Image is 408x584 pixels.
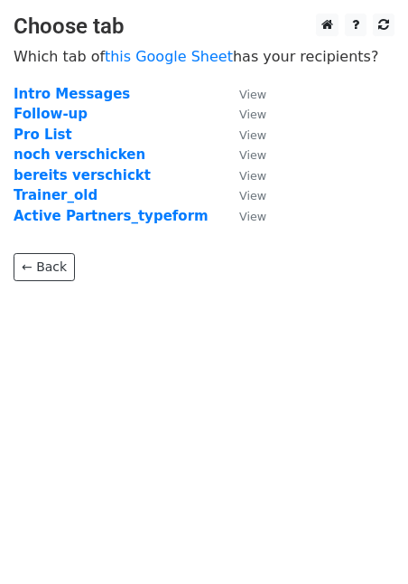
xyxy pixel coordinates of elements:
a: View [221,167,266,184]
a: View [221,86,266,102]
small: View [239,210,266,223]
small: View [239,169,266,183]
a: View [221,208,266,224]
a: View [221,106,266,122]
h3: Choose tab [14,14,394,40]
a: View [221,127,266,143]
a: ← Back [14,253,75,281]
a: Intro Messages [14,86,130,102]
a: noch verschicken [14,146,145,163]
small: View [239,88,266,101]
iframe: Chat Widget [318,497,408,584]
a: bereits verschickt [14,167,151,184]
a: View [221,146,266,163]
p: Which tab of has your recipients? [14,47,394,66]
small: View [239,108,266,121]
a: this Google Sheet [105,48,233,65]
a: Trainer_old [14,187,97,203]
a: Active Partners_typeform [14,208,209,224]
small: View [239,189,266,203]
small: View [239,148,266,162]
a: View [221,187,266,203]
a: Follow-up [14,106,88,122]
small: View [239,128,266,142]
a: Pro List [14,127,72,143]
